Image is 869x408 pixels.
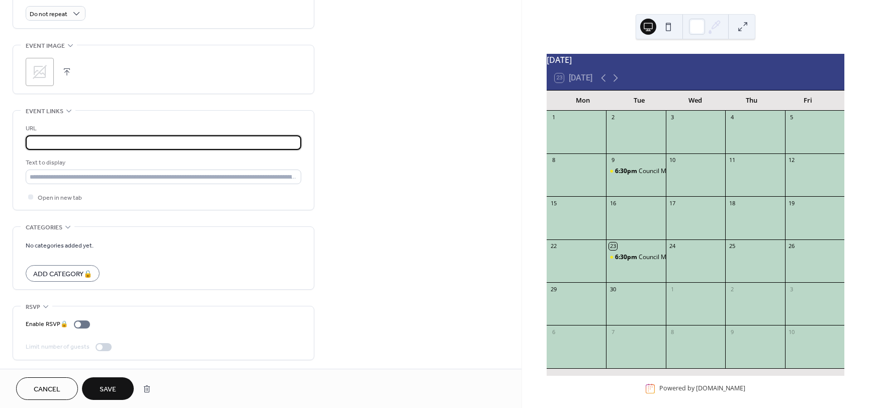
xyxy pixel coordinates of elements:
[26,123,299,134] div: URL
[669,156,676,164] div: 10
[615,253,639,262] span: 6:30pm
[788,242,796,250] div: 26
[669,285,676,293] div: 1
[26,302,40,312] span: RSVP
[788,199,796,207] div: 19
[728,285,736,293] div: 2
[550,199,557,207] div: 15
[26,157,299,168] div: Text to display
[788,156,796,164] div: 12
[606,167,665,176] div: Council Meeting
[100,384,116,395] span: Save
[26,342,90,352] div: Limit number of guests
[82,377,134,400] button: Save
[788,285,796,293] div: 3
[615,167,639,176] span: 6:30pm
[555,91,611,111] div: Mon
[639,253,684,262] div: Council Meeting
[728,242,736,250] div: 25
[16,377,78,400] button: Cancel
[550,285,557,293] div: 29
[26,41,65,51] span: Event image
[34,384,60,395] span: Cancel
[728,114,736,121] div: 4
[611,91,667,111] div: Tue
[609,114,617,121] div: 2
[788,114,796,121] div: 5
[669,114,676,121] div: 3
[639,167,684,176] div: Council Meeting
[606,253,665,262] div: Council Meeting
[667,91,724,111] div: Wed
[780,91,836,111] div: Fri
[609,328,617,336] div: 7
[609,285,617,293] div: 30
[550,114,557,121] div: 1
[696,384,745,393] a: [DOMAIN_NAME]
[669,199,676,207] div: 17
[659,384,745,393] div: Powered by
[609,242,617,250] div: 23
[26,58,54,86] div: ;
[728,199,736,207] div: 18
[788,328,796,336] div: 10
[38,193,82,203] span: Open in new tab
[609,199,617,207] div: 16
[26,240,94,251] span: No categories added yet.
[550,242,557,250] div: 22
[30,9,67,20] span: Do not repeat
[669,242,676,250] div: 24
[547,54,844,66] div: [DATE]
[724,91,780,111] div: Thu
[728,156,736,164] div: 11
[669,328,676,336] div: 8
[550,328,557,336] div: 6
[26,222,62,233] span: Categories
[609,156,617,164] div: 9
[728,328,736,336] div: 9
[26,106,63,117] span: Event links
[550,156,557,164] div: 8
